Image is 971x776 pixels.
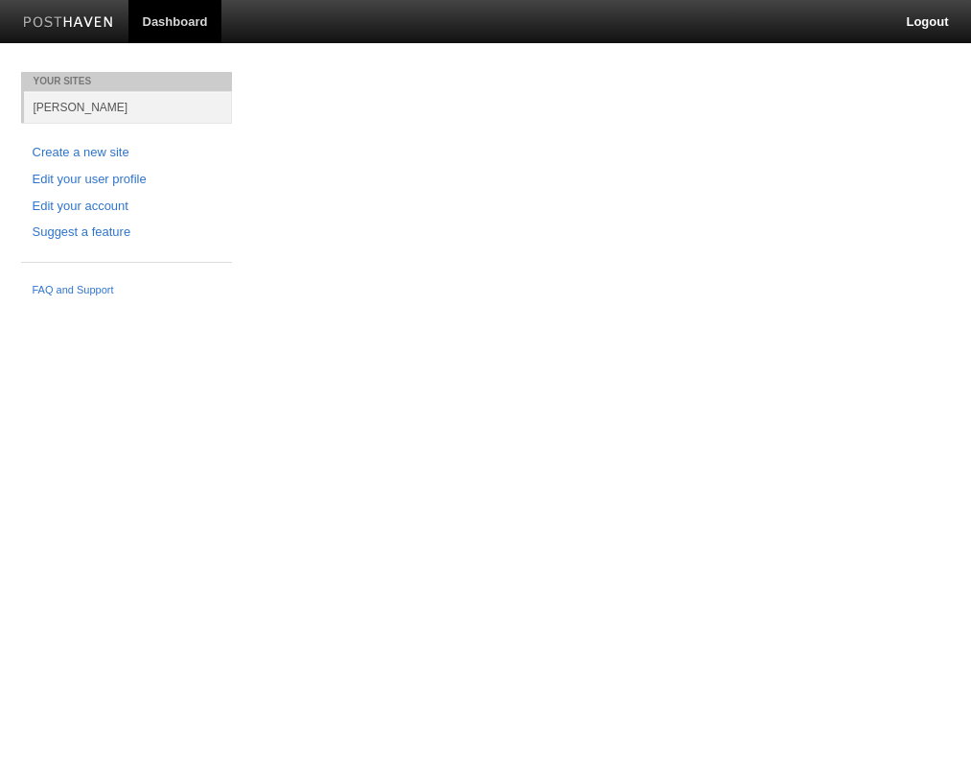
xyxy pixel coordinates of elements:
[33,170,220,190] a: Edit your user profile
[33,143,220,163] a: Create a new site
[23,16,114,31] img: Posthaven-bar
[33,282,220,299] a: FAQ and Support
[24,91,232,123] a: [PERSON_NAME]
[21,72,232,91] li: Your Sites
[33,223,220,243] a: Suggest a feature
[33,197,220,217] a: Edit your account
